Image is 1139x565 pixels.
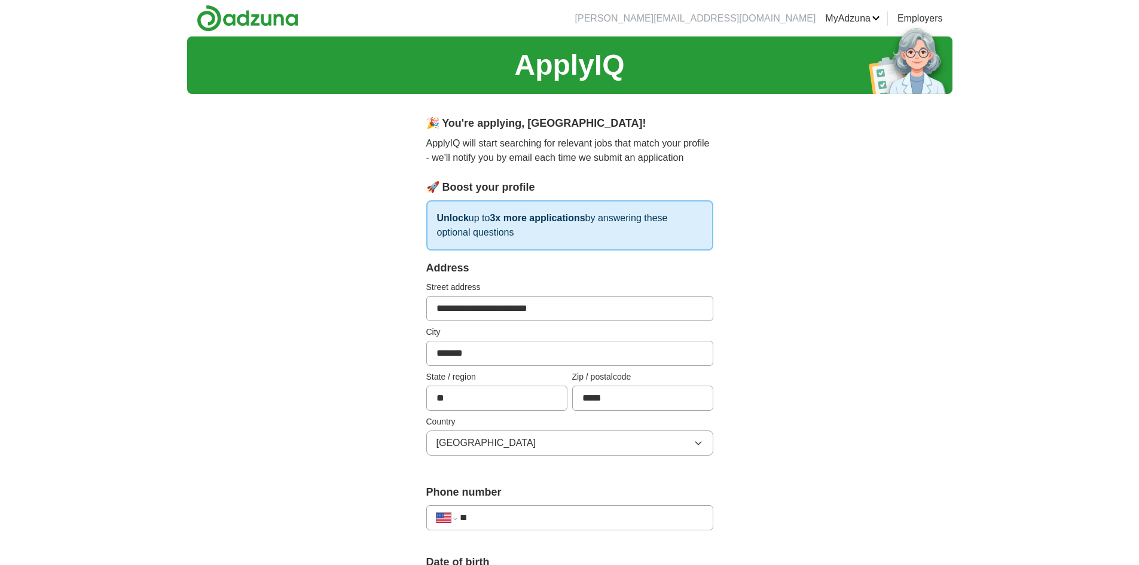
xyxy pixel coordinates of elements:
label: State / region [426,371,567,383]
div: 🎉 You're applying , [GEOGRAPHIC_DATA] ! [426,115,713,132]
strong: Unlock [437,213,469,223]
button: [GEOGRAPHIC_DATA] [426,430,713,456]
span: [GEOGRAPHIC_DATA] [436,436,536,450]
label: Zip / postalcode [572,371,713,383]
label: Phone number [426,484,713,500]
label: City [426,326,713,338]
a: MyAdzuna [825,11,880,26]
li: [PERSON_NAME][EMAIL_ADDRESS][DOMAIN_NAME] [575,11,816,26]
img: Adzuna logo [197,5,298,32]
strong: 3x more applications [490,213,585,223]
p: ApplyIQ will start searching for relevant jobs that match your profile - we'll notify you by emai... [426,136,713,165]
label: Country [426,416,713,428]
div: Address [426,260,713,276]
p: up to by answering these optional questions [426,200,713,251]
h1: ApplyIQ [514,44,624,87]
label: Street address [426,281,713,294]
a: Employers [897,11,943,26]
div: 🚀 Boost your profile [426,179,713,196]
